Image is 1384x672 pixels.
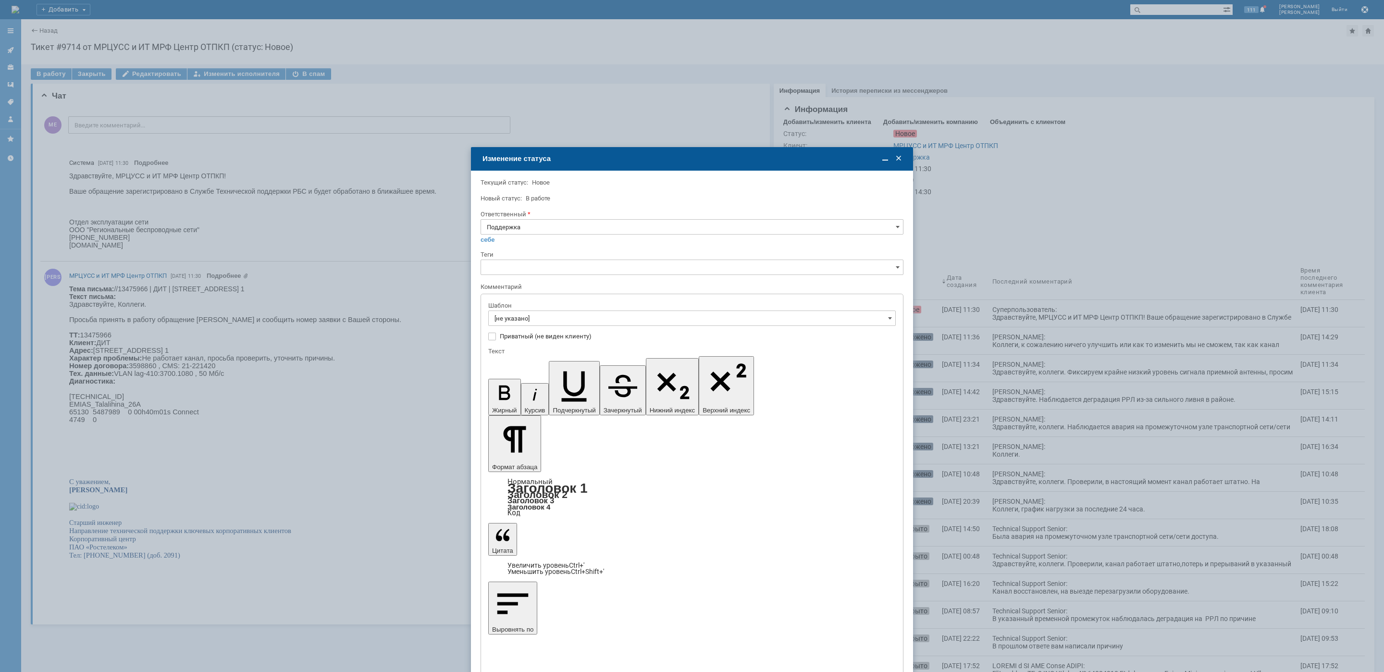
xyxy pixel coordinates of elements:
a: Increase [507,561,584,569]
a: Decrease [507,568,604,575]
div: Шаблон [488,302,894,309]
label: Приватный (не виден клиенту) [500,333,894,340]
a: Нормальный [507,477,553,486]
span: Верхний индекс [703,407,750,414]
a: Добавить [871,250,902,258]
div: Цитата [488,562,896,575]
a: Заголовок 2 [507,489,568,500]
span: В работе [526,195,550,202]
span: Курсив [525,407,545,414]
div: Ответственный [481,211,902,217]
span: Ctrl+' [569,561,584,569]
a: себе [481,236,495,244]
span: Ctrl+Shift+' [571,568,604,575]
span: Жирный [492,407,517,414]
button: Верхний индекс [699,356,754,415]
button: Выровнять по [488,582,537,635]
label: Текущий статус: [481,179,528,186]
div: Изменение статуса [482,154,903,163]
span: Зачеркнутый [604,407,642,414]
button: Формат абзаца [488,415,541,472]
div: Формат абзаца [488,479,896,516]
label: Новый статус: [481,195,522,202]
span: Подчеркнутый [553,407,595,414]
div: Текст [488,348,894,354]
span: Цитата [492,547,513,554]
a: Заголовок 1 [507,481,588,496]
span: Закрыть [894,154,903,163]
span: Новое [532,179,550,186]
button: Нижний индекс [646,358,699,415]
button: Жирный [488,379,521,415]
span: Формат абзаца [492,463,537,471]
div: Комментарий [481,283,902,292]
span: Свернуть (Ctrl + M) [880,154,890,163]
button: Подчеркнутый [549,361,599,415]
a: Код [507,509,520,517]
a: Заголовок 4 [507,503,550,511]
span: Нижний индекс [650,407,695,414]
button: Зачеркнутый [600,365,646,415]
button: Курсив [521,383,549,415]
span: Выровнять по [492,626,533,633]
a: Заголовок 3 [507,496,554,505]
button: Цитата [488,523,517,556]
div: Теги [481,251,902,258]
